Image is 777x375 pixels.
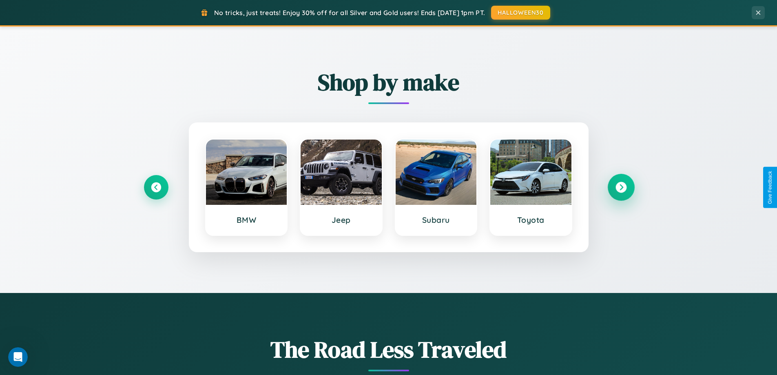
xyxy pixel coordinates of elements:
h3: BMW [214,215,279,225]
iframe: Intercom live chat [8,347,28,367]
h3: Toyota [498,215,563,225]
button: HALLOWEEN30 [491,6,550,20]
h3: Jeep [309,215,374,225]
div: Give Feedback [767,171,773,204]
span: No tricks, just treats! Enjoy 30% off for all Silver and Gold users! Ends [DATE] 1pm PT. [214,9,485,17]
h3: Subaru [404,215,469,225]
h1: The Road Less Traveled [144,334,633,365]
h2: Shop by make [144,67,633,98]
